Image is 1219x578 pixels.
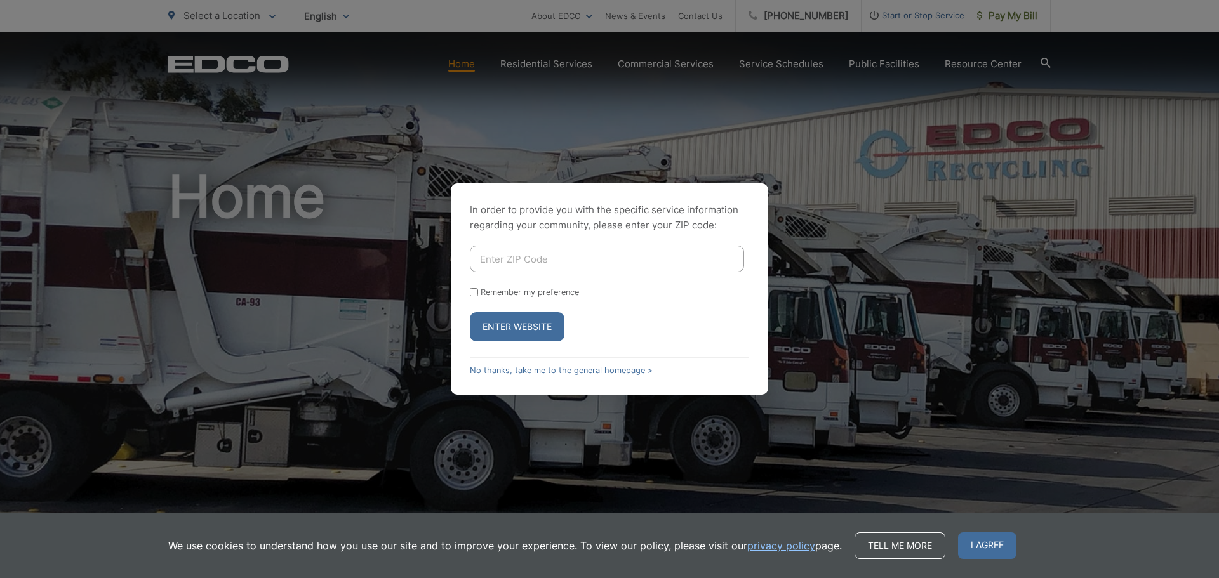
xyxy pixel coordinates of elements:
[481,287,579,297] label: Remember my preference
[470,202,749,233] p: In order to provide you with the specific service information regarding your community, please en...
[168,538,842,553] p: We use cookies to understand how you use our site and to improve your experience. To view our pol...
[470,312,564,341] button: Enter Website
[855,532,945,559] a: Tell me more
[958,532,1016,559] span: I agree
[470,365,653,375] a: No thanks, take me to the general homepage >
[470,246,744,272] input: Enter ZIP Code
[747,538,815,553] a: privacy policy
